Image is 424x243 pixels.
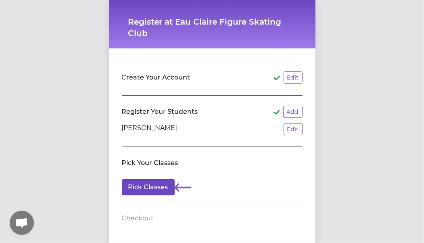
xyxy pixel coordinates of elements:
h2: Create Your Account [122,73,190,82]
a: Open chat [10,211,34,235]
p: [PERSON_NAME] [122,123,178,135]
h2: Pick Your Classes [122,158,178,168]
button: Add [283,106,303,118]
h1: Register at Eau Claire Figure Skating Club [128,16,296,39]
button: Pick Classes [122,179,175,195]
h2: Register Your Students [122,107,198,117]
button: Edit [284,71,303,84]
button: Edit [284,123,303,135]
h2: Checkout [122,214,154,223]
